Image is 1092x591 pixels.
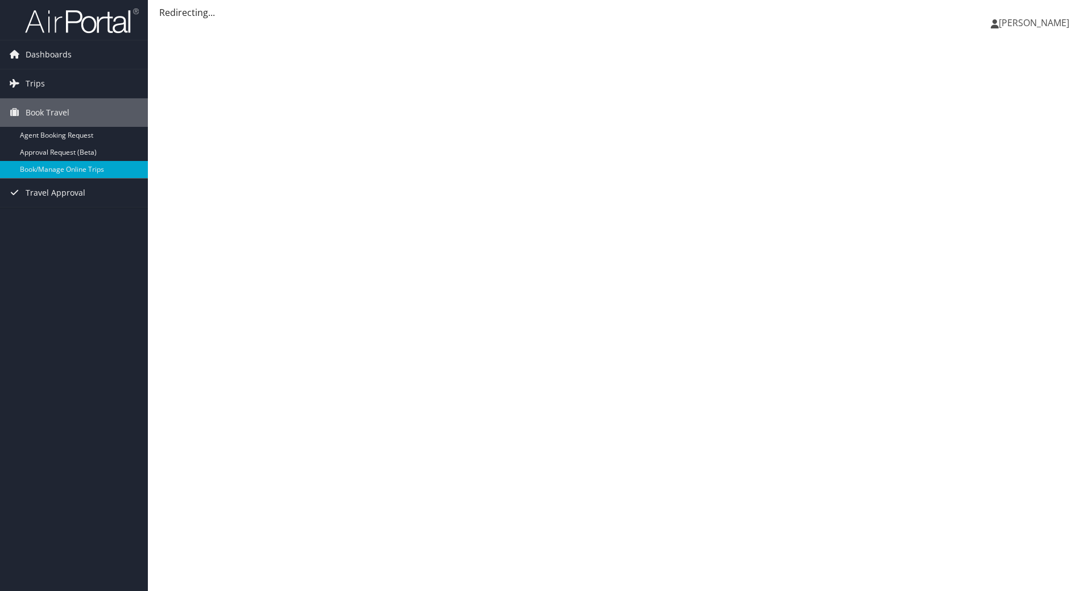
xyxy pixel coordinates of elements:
a: [PERSON_NAME] [991,6,1081,40]
img: airportal-logo.png [25,7,139,34]
span: Travel Approval [26,179,85,207]
span: [PERSON_NAME] [999,16,1069,29]
span: Trips [26,69,45,98]
div: Redirecting... [159,6,1081,19]
span: Book Travel [26,98,69,127]
span: Dashboards [26,40,72,69]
